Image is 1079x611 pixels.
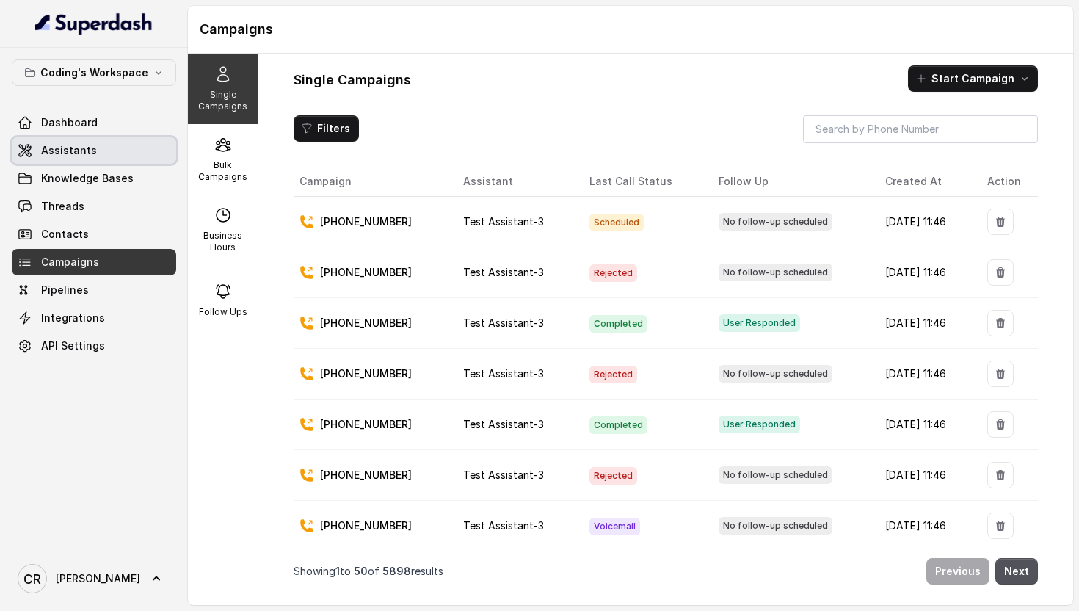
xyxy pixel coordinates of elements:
[320,316,412,330] p: [PHONE_NUMBER]
[589,416,647,434] span: Completed
[463,469,544,481] span: Test Assistant-3
[707,167,873,197] th: Follow Up
[873,298,976,349] td: [DATE] 11:46
[12,249,176,275] a: Campaigns
[873,167,976,197] th: Created At
[12,305,176,331] a: Integrations
[41,311,105,325] span: Integrations
[589,214,644,231] span: Scheduled
[719,314,800,332] span: User Responded
[194,159,252,183] p: Bulk Campaigns
[873,501,976,552] td: [DATE] 11:46
[451,167,578,197] th: Assistant
[719,517,832,535] span: No follow-up scheduled
[41,255,99,270] span: Campaigns
[463,519,544,532] span: Test Assistant-3
[719,213,832,231] span: No follow-up scheduled
[23,571,41,587] text: CR
[719,365,832,383] span: No follow-up scheduled
[803,115,1038,143] input: Search by Phone Number
[294,115,359,142] button: Filters
[873,349,976,399] td: [DATE] 11:46
[12,59,176,86] button: Coding's Workspace
[320,214,412,229] p: [PHONE_NUMBER]
[41,171,134,186] span: Knowledge Bases
[873,399,976,450] td: [DATE] 11:46
[873,247,976,298] td: [DATE] 11:46
[976,167,1038,197] th: Action
[995,558,1038,585] button: Next
[335,565,340,577] span: 1
[41,339,105,353] span: API Settings
[463,367,544,380] span: Test Assistant-3
[12,221,176,247] a: Contacts
[320,518,412,533] p: [PHONE_NUMBER]
[589,366,637,383] span: Rejected
[589,518,640,535] span: Voicemail
[40,64,148,82] p: Coding's Workspace
[382,565,411,577] span: 5898
[320,468,412,482] p: [PHONE_NUMBER]
[41,115,98,130] span: Dashboard
[589,264,637,282] span: Rejected
[12,137,176,164] a: Assistants
[463,317,544,329] span: Test Assistant-3
[294,549,1038,593] nav: Pagination
[908,65,1038,92] button: Start Campaign
[578,167,707,197] th: Last Call Status
[194,230,252,253] p: Business Hours
[12,333,176,359] a: API Settings
[12,193,176,220] a: Threads
[35,12,153,35] img: light.svg
[463,266,544,278] span: Test Assistant-3
[354,565,368,577] span: 50
[12,109,176,136] a: Dashboard
[41,283,89,297] span: Pipelines
[463,215,544,228] span: Test Assistant-3
[294,68,411,92] h1: Single Campaigns
[873,197,976,247] td: [DATE] 11:46
[41,199,84,214] span: Threads
[12,558,176,599] a: [PERSON_NAME]
[56,571,140,586] span: [PERSON_NAME]
[463,418,544,430] span: Test Assistant-3
[194,89,252,112] p: Single Campaigns
[199,306,247,318] p: Follow Ups
[294,167,451,197] th: Campaign
[320,417,412,432] p: [PHONE_NUMBER]
[200,18,1061,41] h1: Campaigns
[294,564,443,579] p: Showing to of results
[41,227,89,242] span: Contacts
[589,467,637,485] span: Rejected
[320,366,412,381] p: [PHONE_NUMBER]
[589,315,647,333] span: Completed
[320,265,412,280] p: [PHONE_NUMBER]
[12,277,176,303] a: Pipelines
[41,143,97,158] span: Assistants
[719,416,800,433] span: User Responded
[719,466,832,484] span: No follow-up scheduled
[873,450,976,501] td: [DATE] 11:46
[12,165,176,192] a: Knowledge Bases
[926,558,989,585] button: Previous
[719,264,832,281] span: No follow-up scheduled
